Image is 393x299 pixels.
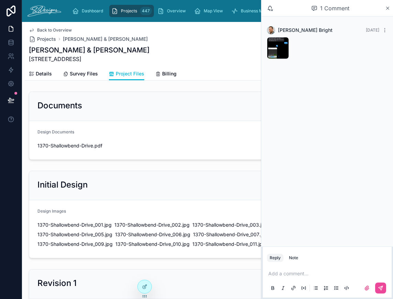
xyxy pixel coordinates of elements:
h1: [PERSON_NAME] & [PERSON_NAME] [29,45,149,55]
span: 1370-Shallowbend-Drive [37,142,93,149]
a: [PERSON_NAME] & [PERSON_NAME] [63,36,148,43]
span: Overview [167,8,186,14]
a: Projects447 [109,5,154,17]
a: Survey Files [63,68,98,81]
span: Design Documents [37,129,74,134]
span: .jpg [259,222,268,228]
span: Design Images [37,208,66,214]
span: 1370-Shallowbend-Drive_002 [114,222,181,228]
span: .jpg [104,231,112,238]
a: Project Files [109,68,144,81]
h2: Documents [37,100,82,111]
span: 1370-Shallowbend-Drive_011 [192,241,257,248]
span: .pdf [93,142,102,149]
span: .jpg [257,241,266,248]
span: Details [36,70,52,77]
a: Projects [29,36,56,43]
div: 447 [140,7,152,15]
span: .jpg [259,231,268,238]
a: Business Metrics [229,5,279,17]
a: Billing [155,68,177,81]
h2: Revision 1 [37,278,77,289]
span: 1370-Shallowbend-Drive_010 [115,241,181,248]
span: 1370-Shallowbend-Drive_003 [192,222,259,228]
span: Survey Files [70,70,98,77]
span: .jpg [182,231,190,238]
span: .jpg [181,222,190,228]
span: 1370-Shallowbend-Drive_007 [193,231,259,238]
span: Billing [162,70,177,77]
a: Back to Overview [29,27,72,33]
span: .jpg [104,241,113,248]
h2: Initial Design [37,179,88,190]
a: Dashboard [70,5,108,17]
span: 1370-Shallowbend-Drive_006 [115,231,182,238]
span: .jpg [103,222,112,228]
span: [STREET_ADDRESS] [29,55,149,63]
div: Note [289,255,298,261]
span: 1370-Shallowbend-Drive_001 [37,222,103,228]
span: Business Metrics [241,8,274,14]
span: Projects [37,36,56,43]
span: Dashboard [82,8,103,14]
span: 1 Comment [320,4,349,12]
span: [DATE] [366,27,379,33]
div: scrollable content [67,3,366,19]
span: Projects [121,8,137,14]
span: [PERSON_NAME] Bright [278,27,333,34]
button: Reply [267,254,283,262]
a: Details [29,68,52,81]
a: Map View [192,5,228,17]
img: App logo [27,5,61,16]
span: Project Files [116,70,144,77]
span: 1370-Shallowbend-Drive_005 [37,231,104,238]
a: Overview [155,5,191,17]
button: Note [286,254,301,262]
span: Back to Overview [37,27,72,33]
span: Map View [204,8,223,14]
span: 1370-Shallowbend-Drive_009 [37,241,104,248]
span: .jpg [181,241,190,248]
